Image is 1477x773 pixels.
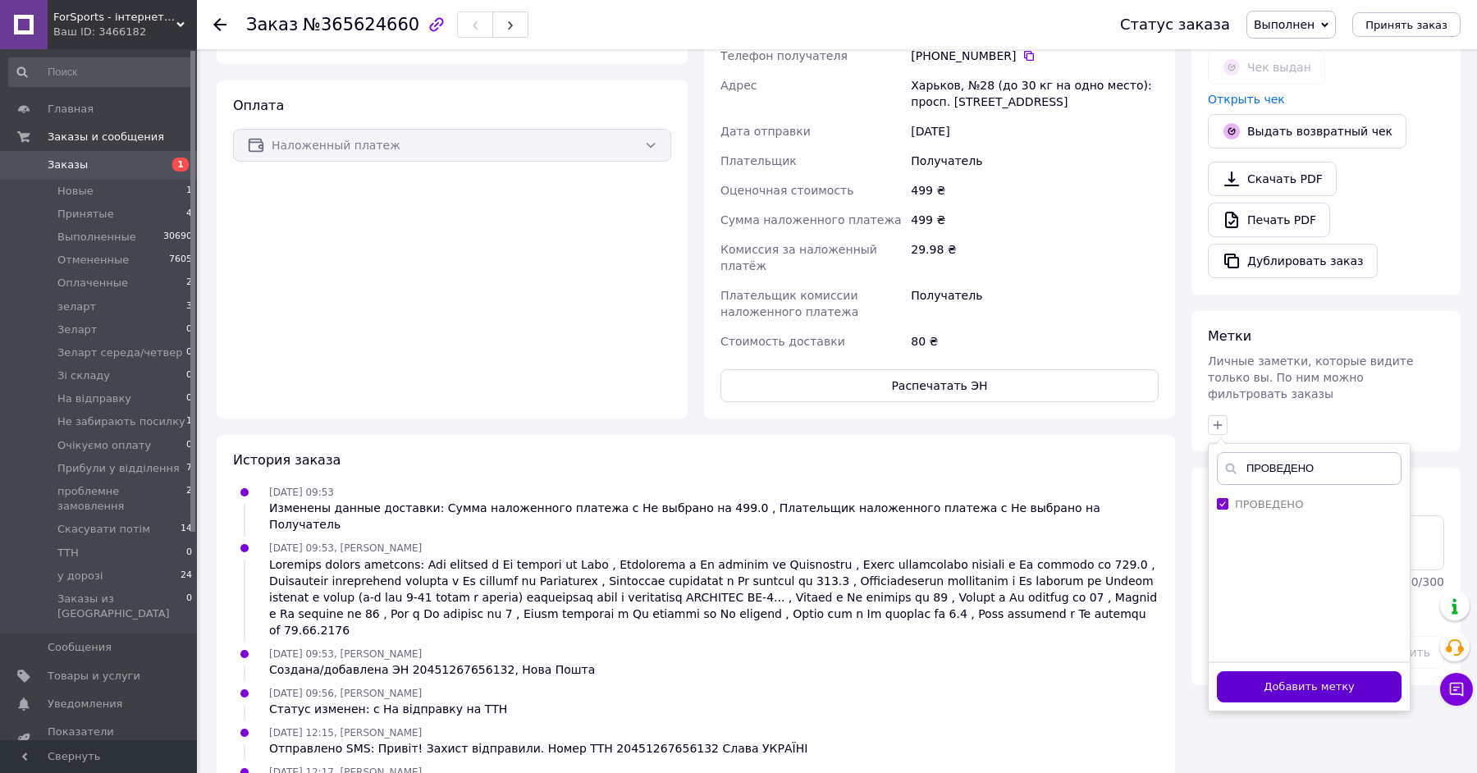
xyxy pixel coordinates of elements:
span: Адрес [720,79,757,92]
span: 300 / 300 [1397,575,1444,588]
div: Вернуться назад [213,16,226,33]
div: Отправлено SMS: Привіт! Захист відправили. Номер ТТН 20451267656132 Слава УКРАЇНІ [269,740,807,757]
span: [DATE] 09:53, [PERSON_NAME] [269,542,422,554]
label: ПРОВЕДЕНО [1235,498,1303,510]
a: Печать PDF [1208,203,1330,237]
div: 80 ₴ [908,327,1162,356]
span: Оценочная стоимость [720,184,854,197]
span: Оплаченные [57,276,128,290]
span: Заказы и сообщения [48,130,164,144]
span: 0 [186,345,192,360]
span: Прибули у відділення [57,461,180,476]
span: №365624660 [303,15,419,34]
div: Создана/добавлена ЭН 20451267656132, Нова Пошта [269,661,595,678]
div: Харьков, №28 (до 30 кг на одно место): просп. [STREET_ADDRESS] [908,71,1162,117]
span: 0 [186,546,192,560]
span: 0 [186,322,192,337]
span: Плательщик [720,154,797,167]
div: Изменены данные доставки: Сумма наложенного платежа с Не выбрано на 499.0 , Плательщик наложенног... [269,500,1159,533]
span: 7605 [169,253,192,268]
span: Принять заказ [1365,19,1447,31]
span: Оплата [233,98,284,113]
button: Чат с покупателем [1440,673,1473,706]
div: Получатель [908,146,1162,176]
div: 499 ₴ [908,205,1162,235]
span: Очікуємо оплату [57,438,151,453]
span: Метки [1208,328,1251,344]
span: 4 [186,207,192,222]
div: 29.98 ₴ [908,235,1162,281]
span: 2 [186,276,192,290]
span: На відправку [57,391,131,406]
span: Главная [48,102,94,117]
div: Статус изменен: с На відправку на ТТН [269,701,507,717]
span: 0 [186,391,192,406]
span: Отмененные [57,253,129,268]
span: 30690 [163,230,192,245]
input: Напишите название метки [1217,452,1402,485]
span: 0 [186,438,192,453]
div: 499 ₴ [908,176,1162,205]
span: Товары и услуги [48,669,140,684]
span: [DATE] 12:15, [PERSON_NAME] [269,727,422,739]
span: Заказ [246,15,298,34]
span: Телефон получателя [720,49,848,62]
span: [DATE] 09:53, [PERSON_NAME] [269,648,422,660]
span: 1 [186,414,192,429]
span: ТТН [57,546,79,560]
span: 0 [186,592,192,621]
span: Личные заметки, которые видите только вы. По ним можно фильтровать заказы [1208,354,1414,400]
span: Зеларт середа/четвер [57,345,182,360]
a: Скачать PDF [1208,162,1337,196]
span: 3 [186,300,192,314]
span: Выполненные [57,230,136,245]
button: Добавить метку [1217,671,1402,703]
span: Зеларт [57,322,97,337]
span: Не забирають посилку [57,414,185,429]
span: Дата отправки [720,125,811,138]
span: Заказы из [GEOGRAPHIC_DATA] [57,592,186,621]
span: Уведомления [48,697,122,711]
span: Скасувати потім [57,522,150,537]
div: [PHONE_NUMBER] [911,48,1159,64]
span: Стоимость доставки [720,335,845,348]
span: Новые [57,184,94,199]
a: Открыть чек [1208,93,1285,106]
span: у дорозі [57,569,103,583]
div: Статус заказа [1120,16,1230,33]
span: зеларт [57,300,96,314]
button: Дублировать заказ [1208,244,1378,278]
span: 14 [181,522,192,537]
span: 1 [172,158,189,172]
span: Комиссия за наложенный платёж [720,243,877,272]
span: Принятые [57,207,114,222]
span: 0 [186,368,192,383]
div: Ваш ID: 3466182 [53,25,197,39]
span: Сообщения [48,640,112,655]
button: Принять заказ [1352,12,1461,37]
span: Показатели работы компании [48,725,152,754]
span: Сумма наложенного платежа [720,213,902,226]
span: [DATE] 09:56, [PERSON_NAME] [269,688,422,699]
button: Распечатать ЭН [720,369,1159,402]
span: Заказы [48,158,88,172]
span: Плательщик комиссии наложенного платежа [720,289,858,318]
span: История заказа [233,452,341,468]
div: Loremips dolors ametcons: Adi elitsed d Ei tempori ut Labo , Etdolorema a En adminim ve Quisnostr... [269,556,1159,638]
span: 7 [186,461,192,476]
div: [DATE] [908,117,1162,146]
span: 2 [186,484,192,514]
div: Получатель [908,281,1162,327]
span: 24 [181,569,192,583]
span: 1 [186,184,192,199]
span: ForSports - інтернет-магазин спортивних товарів [53,10,176,25]
span: Зі складу [57,368,110,383]
input: Поиск [8,57,194,87]
span: проблемне замовлення [57,484,186,514]
button: Выдать возвратный чек [1208,114,1406,149]
span: [DATE] 09:53 [269,487,334,498]
span: Выполнен [1254,18,1315,31]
